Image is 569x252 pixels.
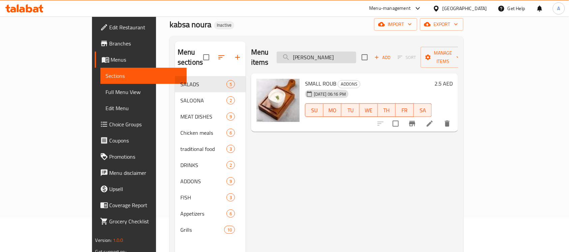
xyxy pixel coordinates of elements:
span: 3 [227,146,235,152]
div: items [227,161,235,169]
button: Branch-specific-item [404,116,420,132]
button: MO [324,103,342,117]
div: items [224,226,235,234]
button: delete [439,116,455,132]
a: Upsell [95,181,187,197]
img: SMALL ROUB [257,79,300,122]
div: Chicken meals6 [175,125,246,141]
span: Select section [358,50,372,64]
div: Grills10 [175,222,246,238]
div: [GEOGRAPHIC_DATA] [443,5,487,12]
span: Manage items [426,49,460,66]
span: 1.0.0 [113,236,123,245]
button: FR [396,103,414,117]
span: 9 [227,114,235,120]
a: Grocery Checklist [95,213,187,229]
a: Choice Groups [95,116,187,132]
button: export [420,18,463,31]
div: Menu-management [369,4,411,12]
div: items [227,193,235,201]
span: 2 [227,162,235,168]
span: Select section first [393,52,421,63]
a: Full Menu View [100,84,187,100]
span: 9 [227,178,235,185]
span: Sections [106,72,182,80]
span: Edit Menu [106,104,182,112]
a: Menu disclaimer [95,165,187,181]
span: Grills [180,226,224,234]
span: ADDONS [180,177,227,185]
span: TH [381,105,393,115]
span: 6 [227,211,235,217]
a: Promotions [95,149,187,165]
span: 10 [224,227,235,233]
a: Edit menu item [426,120,434,128]
div: items [227,113,235,121]
a: Sections [100,68,187,84]
span: Upsell [110,185,182,193]
span: Add [373,54,392,61]
nav: Menu sections [175,73,246,241]
a: Coverage Report [95,197,187,213]
span: 5 [227,81,235,88]
div: items [227,129,235,137]
button: Manage items [421,47,466,68]
a: Edit Menu [100,100,187,116]
span: SMALL ROUB [305,78,336,89]
div: FISH3 [175,189,246,206]
div: items [227,96,235,104]
div: ADDONS9 [175,173,246,189]
span: MO [326,105,339,115]
span: Full Menu View [106,88,182,96]
span: Choice Groups [110,120,182,128]
span: FR [398,105,411,115]
input: search [277,52,356,63]
span: Coverage Report [110,201,182,209]
button: import [374,18,417,31]
div: SALOONA2 [175,92,246,108]
span: DRINKS [180,161,227,169]
span: SA [417,105,429,115]
span: Branches [110,39,182,48]
span: Version: [95,236,112,245]
h2: Menu sections [178,47,203,67]
span: 6 [227,130,235,136]
span: MEAT DISHES [180,113,227,121]
button: TH [378,103,396,117]
span: Menu disclaimer [110,169,182,177]
span: Coupons [110,136,182,145]
span: A [558,5,560,12]
span: 2 [227,97,235,104]
span: Sort sections [213,49,230,65]
button: SA [414,103,432,117]
span: Select all sections [199,50,213,64]
div: DRINKS2 [175,157,246,173]
div: MEAT DISHES9 [175,108,246,125]
span: import [380,20,412,29]
div: SALADS5 [175,76,246,92]
span: traditional food [180,145,227,153]
span: export [425,20,458,29]
div: Inactive [214,21,234,29]
span: Edit Restaurant [110,23,182,31]
a: Branches [95,35,187,52]
h2: Menu items [251,47,269,67]
span: Inactive [214,22,234,28]
span: Chicken meals [180,129,227,137]
h6: 2.5 AED [435,79,453,88]
span: Appetizers [180,210,227,218]
button: TU [341,103,360,117]
span: TU [344,105,357,115]
span: ADDONS [338,80,360,88]
span: SALOONA [180,96,227,104]
div: items [227,177,235,185]
span: Select to update [389,117,403,131]
span: kabsa noura [170,17,211,32]
span: SALADS [180,80,227,88]
span: [DATE] 06:16 PM [311,91,349,97]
